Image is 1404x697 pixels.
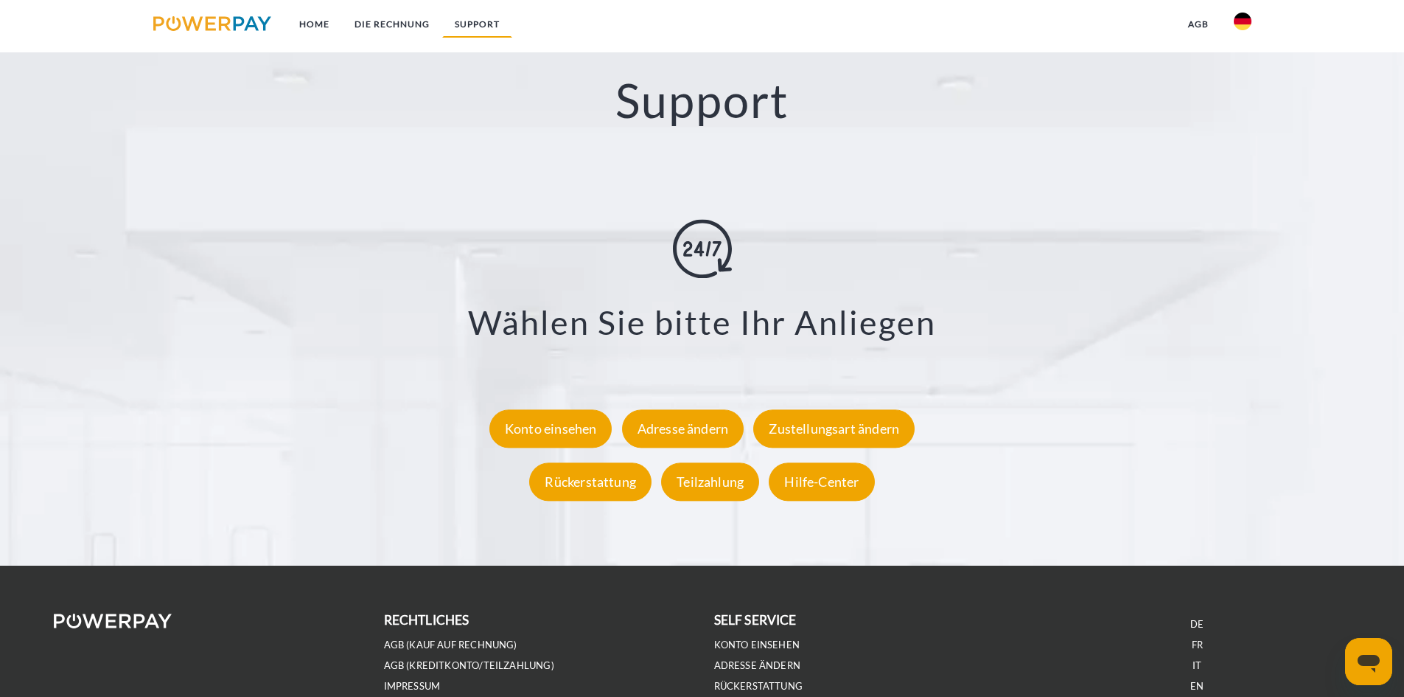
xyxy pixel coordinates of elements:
h3: Wählen Sie bitte Ihr Anliegen [88,302,1316,344]
a: Adresse ändern [618,420,748,437]
img: logo-powerpay-white.svg [54,614,172,628]
a: DE [1190,618,1204,631]
a: SUPPORT [442,11,512,38]
b: self service [714,612,797,628]
a: IMPRESSUM [384,680,441,693]
a: Adresse ändern [714,659,801,672]
a: Rückerstattung [714,680,803,693]
a: Zustellungsart ändern [750,420,918,437]
div: Adresse ändern [622,409,744,448]
h2: Support [70,72,1334,130]
a: DIE RECHNUNG [342,11,442,38]
a: EN [1190,680,1204,693]
a: Teilzahlung [657,474,763,490]
div: Konto einsehen [489,409,612,448]
div: Zustellungsart ändern [753,409,915,448]
div: Hilfe-Center [769,462,874,501]
b: rechtliches [384,612,469,628]
a: Rückerstattung [525,474,655,490]
a: Konto einsehen [486,420,616,437]
a: AGB (Kauf auf Rechnung) [384,639,517,651]
iframe: Schaltfläche zum Öffnen des Messaging-Fensters [1345,638,1392,685]
img: de [1234,13,1251,30]
a: Hilfe-Center [765,474,878,490]
img: online-shopping.svg [673,220,732,279]
a: FR [1192,639,1203,651]
div: Teilzahlung [661,462,759,501]
a: Home [287,11,342,38]
a: IT [1192,659,1201,672]
img: logo-powerpay.svg [153,16,272,31]
a: AGB (Kreditkonto/Teilzahlung) [384,659,554,672]
a: agb [1176,11,1221,38]
a: Konto einsehen [714,639,800,651]
div: Rückerstattung [529,462,652,501]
